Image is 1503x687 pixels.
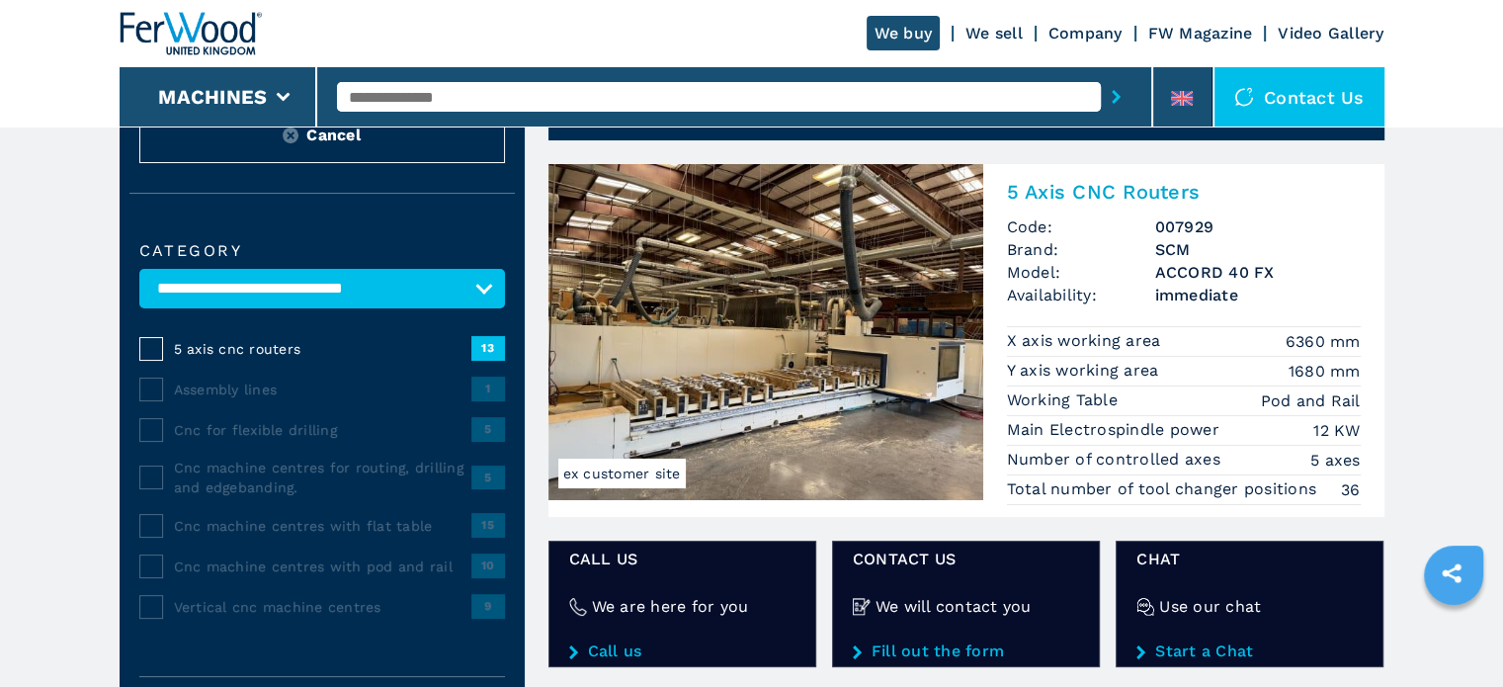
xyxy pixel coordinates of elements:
[1234,87,1254,107] img: Contact us
[174,516,471,536] span: Cnc machine centres with flat table
[1007,330,1166,352] p: X axis working area
[1155,238,1361,261] h3: SCM
[1007,261,1155,284] span: Model:
[1007,284,1155,306] span: Availability:
[471,336,505,360] span: 13
[471,513,505,537] span: 15
[1007,360,1164,382] p: Y axis working area
[1048,24,1123,43] a: Company
[965,24,1023,43] a: We sell
[174,380,471,399] span: Assembly lines
[1007,215,1155,238] span: Code:
[558,459,686,488] span: ex customer site
[1261,389,1361,412] em: Pod and Rail
[1313,419,1360,442] em: 12 KW
[1007,389,1124,411] p: Working Table
[1007,238,1155,261] span: Brand:
[853,548,1079,570] span: CONTACT US
[876,595,1032,618] h4: We will contact you
[569,598,587,616] img: We are here for you
[548,164,983,500] img: 5 Axis CNC Routers SCM ACCORD 40 FX
[174,420,471,440] span: Cnc for flexible drilling
[1007,449,1226,471] p: Number of controlled axes
[1278,24,1383,43] a: Video Gallery
[174,339,471,359] span: 5 axis cnc routers
[139,107,505,163] button: ResetCancel
[1341,478,1361,501] em: 36
[853,598,871,616] img: We will contact you
[1155,261,1361,284] h3: ACCORD 40 FX
[1155,215,1361,238] h3: 007929
[471,466,505,489] span: 5
[1286,330,1361,353] em: 6360 mm
[1136,548,1363,570] span: CHAT
[1159,595,1261,618] h4: Use our chat
[1214,67,1384,127] div: Contact us
[471,554,505,577] span: 10
[471,594,505,618] span: 9
[867,16,941,50] a: We buy
[1136,643,1363,660] a: Start a Chat
[1007,180,1361,204] h2: 5 Axis CNC Routers
[471,377,505,400] span: 1
[1289,360,1361,383] em: 1680 mm
[306,124,361,146] span: Cancel
[1427,549,1476,598] a: sharethis
[1148,24,1253,43] a: FW Magazine
[1310,449,1361,472] em: 5 axes
[569,548,795,570] span: Call us
[158,85,267,109] button: Machines
[283,128,298,143] img: Reset
[1101,74,1131,120] button: submit-button
[139,243,505,259] label: Category
[1007,419,1225,441] p: Main Electrospindle power
[174,557,471,576] span: Cnc machine centres with pod and rail
[120,12,262,55] img: Ferwood
[174,458,471,497] span: Cnc machine centres for routing, drilling and edgebanding.
[592,595,749,618] h4: We are here for you
[548,164,1384,517] a: 5 Axis CNC Routers SCM ACCORD 40 FXex customer site5 Axis CNC RoutersCode:007929Brand:SCMModel:AC...
[569,643,795,660] a: Call us
[853,643,1079,660] a: Fill out the form
[1419,598,1488,672] iframe: Chat
[174,597,471,617] span: Vertical cnc machine centres
[1136,598,1154,616] img: Use our chat
[1007,478,1322,500] p: Total number of tool changer positions
[1155,284,1361,306] span: immediate
[471,417,505,441] span: 5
